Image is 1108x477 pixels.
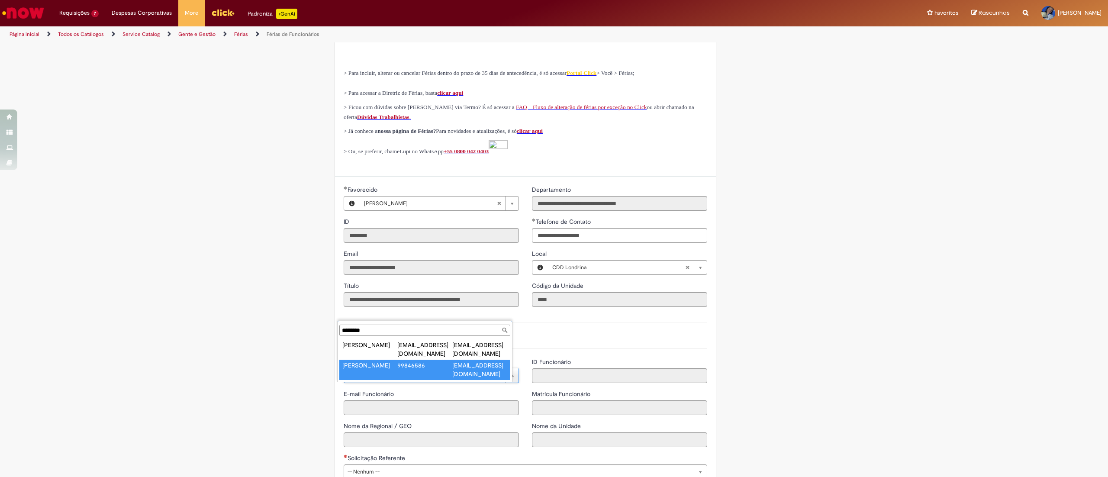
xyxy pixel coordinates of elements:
div: [EMAIL_ADDRESS][DOMAIN_NAME] [452,341,507,358]
div: [PERSON_NAME] [342,361,397,370]
div: [EMAIL_ADDRESS][DOMAIN_NAME] [452,361,507,378]
div: [EMAIL_ADDRESS][DOMAIN_NAME] [397,341,452,358]
ul: Funcionário(s) [338,338,512,382]
div: [PERSON_NAME] [342,341,397,349]
div: 99846586 [397,361,452,370]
